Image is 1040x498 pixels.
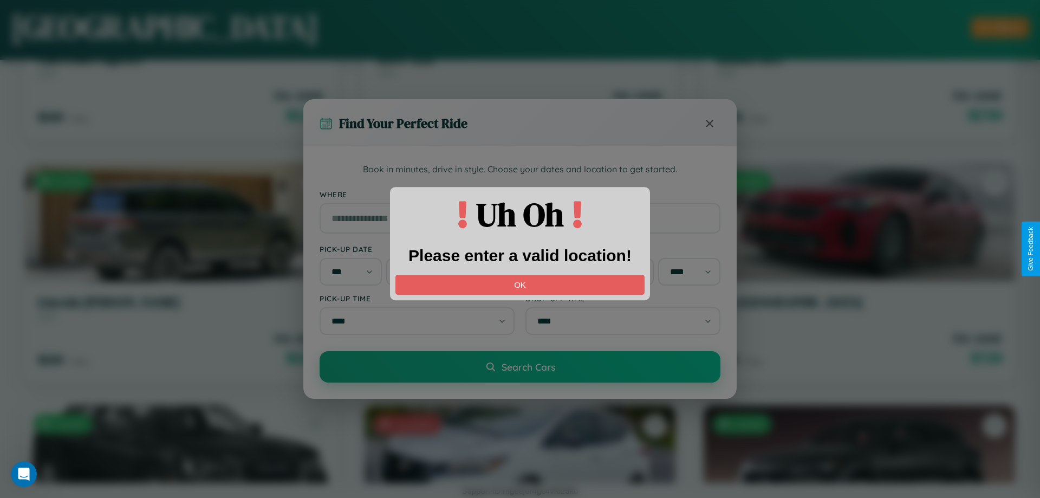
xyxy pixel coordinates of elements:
[525,244,720,254] label: Drop-off Date
[339,114,467,132] h3: Find Your Perfect Ride
[320,190,720,199] label: Where
[320,244,515,254] label: Pick-up Date
[525,294,720,303] label: Drop-off Time
[320,294,515,303] label: Pick-up Time
[502,361,555,373] span: Search Cars
[320,163,720,177] p: Book in minutes, drive in style. Choose your dates and location to get started.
